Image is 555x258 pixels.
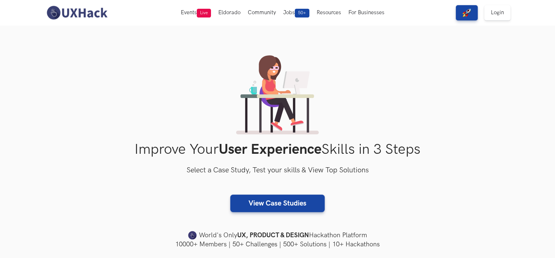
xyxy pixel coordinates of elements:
[44,5,109,20] img: UXHack-logo.png
[230,195,325,212] a: View Case Studies
[236,55,319,134] img: lady working on laptop
[44,230,511,241] h4: World's Only Hackathon Platform
[197,9,211,17] span: Live
[44,240,511,249] h4: 10000+ Members | 50+ Challenges | 500+ Solutions | 10+ Hackathons
[484,5,511,20] a: Login
[462,8,471,17] img: rocket
[188,231,197,240] img: uxhack-favicon-image.png
[295,9,309,17] span: 50+
[237,230,309,241] strong: UX, PRODUCT & DESIGN
[44,141,511,158] h1: Improve Your Skills in 3 Steps
[219,141,321,158] strong: User Experience
[44,165,511,176] h3: Select a Case Study, Test your skills & View Top Solutions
